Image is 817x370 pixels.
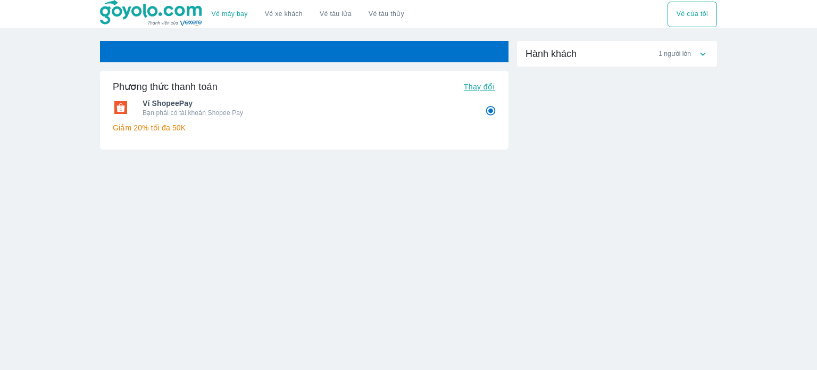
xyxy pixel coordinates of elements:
a: Vé xe khách [265,10,303,18]
span: 1 người lớn [658,50,691,58]
div: Ví ShopeePayVí ShopeePayBạn phải có tài khoản Shopee Pay [113,95,496,120]
p: Bạn phải có tài khoản Shopee Pay [143,109,470,117]
button: Thay đổi [460,79,499,94]
span: Thay đổi [464,83,495,91]
a: Vé tàu lửa [311,2,360,27]
span: Ví ShopeePay [143,98,470,109]
button: Vé tàu thủy [360,2,413,27]
span: Hành khách [526,47,577,60]
p: Giảm 20% tối đa 50K [113,122,496,133]
div: choose transportation mode [203,2,413,27]
div: Hành khách1 người lớn [517,41,717,67]
h6: Phương thức thanh toán [113,80,218,93]
img: Ví ShopeePay [113,101,129,114]
a: Vé máy bay [212,10,248,18]
button: Vé của tôi [668,2,717,27]
div: choose transportation mode [668,2,717,27]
